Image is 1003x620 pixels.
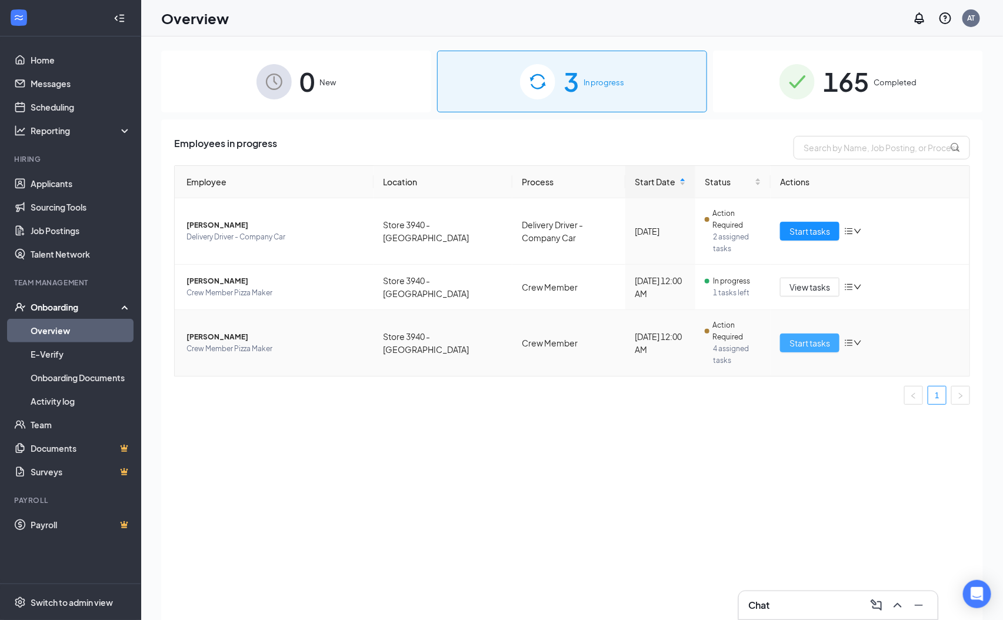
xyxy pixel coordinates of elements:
span: Crew Member Pizza Maker [186,287,364,299]
span: left [910,392,917,399]
a: Job Postings [31,219,131,242]
svg: Collapse [114,12,125,24]
span: Completed [874,76,917,88]
a: Team [31,413,131,436]
span: 4 assigned tasks [713,343,761,366]
span: 165 [823,61,869,102]
svg: ChevronUp [891,598,905,612]
span: right [957,392,964,399]
span: Delivery Driver - Company Car [186,231,364,243]
a: Talent Network [31,242,131,266]
a: 1 [928,386,946,404]
div: [DATE] 12:00 AM [635,330,686,356]
svg: QuestionInfo [938,11,952,25]
button: View tasks [780,278,839,296]
div: [DATE] [635,225,686,238]
a: E-Verify [31,342,131,366]
span: 2 assigned tasks [713,231,761,255]
svg: Minimize [912,598,926,612]
span: bars [844,338,854,348]
th: Employee [175,166,374,198]
h1: Overview [161,8,229,28]
td: Store 3940 - [GEOGRAPHIC_DATA] [374,265,512,310]
div: AT [968,13,975,23]
a: Home [31,48,131,72]
td: Store 3940 - [GEOGRAPHIC_DATA] [374,310,512,376]
th: Location [374,166,512,198]
span: down [854,283,862,291]
span: Employees in progress [174,136,277,159]
div: Open Intercom Messenger [963,580,991,608]
span: Start tasks [789,336,830,349]
div: Team Management [14,278,129,288]
td: Crew Member [512,265,625,310]
svg: WorkstreamLogo [13,12,25,24]
span: Action Required [713,319,762,343]
svg: Notifications [912,11,927,25]
th: Status [695,166,771,198]
svg: UserCheck [14,301,26,313]
div: Onboarding [31,301,121,313]
li: Next Page [951,386,970,405]
td: Delivery Driver - Company Car [512,198,625,265]
a: PayrollCrown [31,513,131,536]
button: Minimize [909,596,928,615]
svg: ComposeMessage [869,598,884,612]
button: ChevronUp [888,596,907,615]
a: Onboarding Documents [31,366,131,389]
a: Sourcing Tools [31,195,131,219]
th: Actions [771,166,969,198]
span: New [320,76,336,88]
a: SurveysCrown [31,460,131,484]
a: DocumentsCrown [31,436,131,460]
button: ComposeMessage [867,596,886,615]
span: Action Required [713,208,762,231]
span: Crew Member Pizza Maker [186,343,364,355]
button: left [904,386,923,405]
a: Messages [31,72,131,95]
li: Previous Page [904,386,923,405]
span: bars [844,282,854,292]
a: Activity log [31,389,131,413]
div: Hiring [14,154,129,164]
a: Overview [31,319,131,342]
span: 3 [564,61,579,102]
span: Status [705,175,752,188]
span: In progress [713,275,750,287]
button: Start tasks [780,222,839,241]
td: Store 3940 - [GEOGRAPHIC_DATA] [374,198,512,265]
button: Start tasks [780,334,839,352]
div: Reporting [31,125,132,136]
div: Switch to admin view [31,596,113,608]
span: [PERSON_NAME] [186,331,364,343]
span: [PERSON_NAME] [186,219,364,231]
span: View tasks [789,281,830,294]
span: 1 tasks left [713,287,761,299]
td: Crew Member [512,310,625,376]
button: right [951,386,970,405]
span: Start tasks [789,225,830,238]
span: In progress [584,76,624,88]
span: [PERSON_NAME] [186,275,364,287]
span: Start Date [635,175,677,188]
svg: Analysis [14,125,26,136]
span: down [854,227,862,235]
span: bars [844,226,854,236]
svg: Settings [14,596,26,608]
a: Scheduling [31,95,131,119]
span: 0 [300,61,315,102]
input: Search by Name, Job Posting, or Process [794,136,970,159]
th: Process [512,166,625,198]
li: 1 [928,386,947,405]
span: down [854,339,862,347]
div: Payroll [14,495,129,505]
div: [DATE] 12:00 AM [635,274,686,300]
a: Applicants [31,172,131,195]
h3: Chat [748,599,769,612]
